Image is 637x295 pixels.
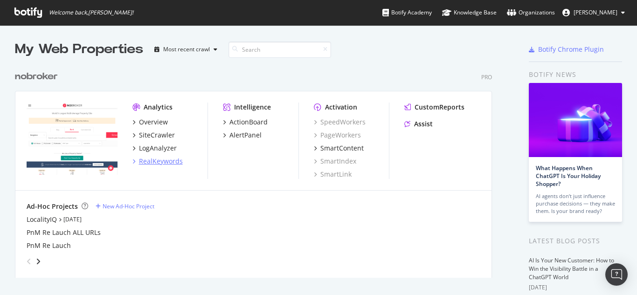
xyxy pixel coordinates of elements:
a: ActionBoard [223,117,268,127]
button: [PERSON_NAME] [555,5,632,20]
div: Latest Blog Posts [529,236,622,246]
a: AI Is Your New Customer: How to Win the Visibility Battle in a ChatGPT World [529,256,614,281]
a: Botify Chrome Plugin [529,45,604,54]
a: nobroker [15,70,62,83]
div: SmartContent [320,144,364,153]
div: Botify news [529,69,622,80]
span: Welcome back, [PERSON_NAME] ! [49,9,133,16]
a: SmartIndex [314,157,356,166]
div: Most recent crawl [163,47,210,52]
a: CustomReports [404,103,464,112]
span: Rahul Tiwari [574,8,617,16]
div: AI agents don’t just influence purchase decisions — they make them. Is your brand ready? [536,192,615,215]
a: PageWorkers [314,130,361,140]
div: Botify Academy [382,8,432,17]
div: Pro [481,73,492,81]
div: angle-left [23,254,35,269]
div: Knowledge Base [442,8,497,17]
div: Overview [139,117,168,127]
a: SmartLink [314,170,352,179]
div: RealKeywords [139,157,183,166]
div: LogAnalyzer [139,144,177,153]
a: RealKeywords [132,157,183,166]
div: SiteCrawler [139,130,175,140]
a: New Ad-Hoc Project [96,202,154,210]
a: SpeedWorkers [314,117,366,127]
div: angle-right [35,257,42,266]
img: nobroker.com [27,103,118,175]
div: Organizations [507,8,555,17]
div: nobroker [15,70,58,83]
div: Botify Chrome Plugin [538,45,604,54]
div: New Ad-Hoc Project [103,202,154,210]
button: Most recent crawl [151,42,221,57]
a: LocalityIQ [27,215,57,224]
img: What Happens When ChatGPT Is Your Holiday Shopper? [529,83,622,157]
input: Search [228,41,331,58]
a: LogAnalyzer [132,144,177,153]
div: AlertPanel [229,130,262,140]
a: SmartContent [314,144,364,153]
a: [DATE] [63,215,82,223]
a: Overview [132,117,168,127]
div: Ad-Hoc Projects [27,202,78,211]
a: AlertPanel [223,130,262,140]
div: Intelligence [234,103,271,112]
div: Open Intercom Messenger [605,263,628,286]
a: SiteCrawler [132,130,175,140]
div: [DATE] [529,283,622,292]
a: PnM Re Lauch [27,241,71,250]
a: PnM Re Lauch ALL URLs [27,228,101,237]
div: grid [15,59,499,278]
div: My Web Properties [15,40,143,59]
div: CustomReports [415,103,464,112]
a: Assist [404,119,433,129]
div: Analytics [144,103,173,112]
div: ActionBoard [229,117,268,127]
div: Activation [325,103,357,112]
div: Assist [414,119,433,129]
a: What Happens When ChatGPT Is Your Holiday Shopper? [536,164,601,188]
